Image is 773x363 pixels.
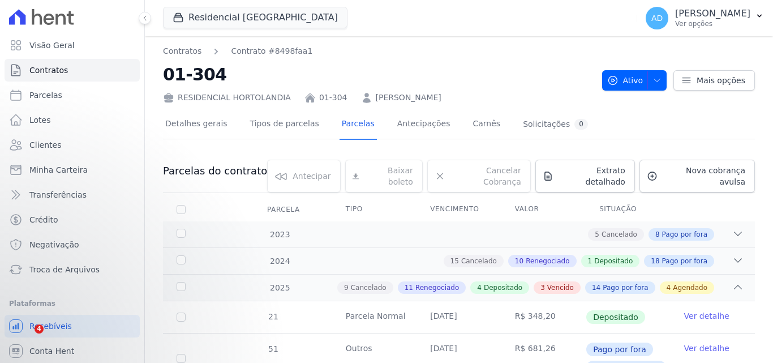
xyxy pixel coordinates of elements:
[416,198,501,221] th: Vencimento
[29,189,87,200] span: Transferências
[29,40,75,51] span: Visão Geral
[11,324,38,352] iframe: Intercom live chat
[163,45,593,57] nav: Breadcrumb
[595,229,599,240] span: 5
[8,253,235,332] iframe: Intercom notifications mensagem
[501,301,586,333] td: R$ 348,20
[675,8,750,19] p: [PERSON_NAME]
[592,283,600,293] span: 14
[521,110,590,140] a: Solicitações0
[340,110,377,140] a: Parcelas
[5,159,140,181] a: Minha Carteira
[5,134,140,156] a: Clientes
[267,312,278,321] span: 21
[415,283,459,293] span: Renegociado
[588,256,592,266] span: 1
[5,183,140,206] a: Transferências
[651,14,663,22] span: AD
[163,92,291,104] div: RESIDENCIAL HORTOLANDIA
[163,7,347,28] button: Residencial [GEOGRAPHIC_DATA]
[535,160,635,193] a: Extrato detalhado
[547,283,574,293] span: Vencido
[5,59,140,82] a: Contratos
[351,283,386,293] span: Cancelado
[405,283,413,293] span: 11
[558,165,625,187] span: Extrato detalhado
[177,354,186,363] input: Só é possível selecionar pagamentos em aberto
[5,208,140,231] a: Crédito
[395,110,453,140] a: Antecipações
[673,283,707,293] span: Agendado
[594,256,633,266] span: Depositado
[29,214,58,225] span: Crédito
[461,256,497,266] span: Cancelado
[586,343,653,356] span: Pago por fora
[675,19,750,28] p: Ver opções
[450,256,459,266] span: 15
[673,70,755,91] a: Mais opções
[5,233,140,256] a: Negativação
[523,119,588,130] div: Solicitações
[29,114,51,126] span: Lotes
[515,256,523,266] span: 10
[655,229,660,240] span: 8
[639,160,755,193] a: Nova cobrança avulsa
[29,65,68,76] span: Contratos
[602,70,667,91] button: Ativo
[603,283,648,293] span: Pago por fora
[5,258,140,281] a: Troca de Arquivos
[344,283,349,293] span: 9
[684,343,729,354] a: Ver detalhe
[667,283,671,293] span: 4
[416,301,501,333] td: [DATE]
[602,229,637,240] span: Cancelado
[163,62,593,87] h2: 01-304
[477,283,482,293] span: 4
[662,165,745,187] span: Nova cobrança avulsa
[319,92,347,104] a: 01-304
[29,89,62,101] span: Parcelas
[332,198,416,221] th: Tipo
[248,110,321,140] a: Tipos de parcelas
[5,340,140,362] a: Conta Hent
[163,110,230,140] a: Detalhes gerais
[637,2,773,34] button: AD [PERSON_NAME] Ver opções
[607,70,643,91] span: Ativo
[163,45,201,57] a: Contratos
[5,84,140,106] a: Parcelas
[501,198,586,221] th: Valor
[163,164,267,178] h3: Parcelas do contrato
[163,45,312,57] nav: Breadcrumb
[332,301,416,333] td: Parcela Normal
[586,198,670,221] th: Situação
[267,344,278,353] span: 51
[662,256,707,266] span: Pago por fora
[651,256,659,266] span: 18
[540,283,545,293] span: 3
[470,110,503,140] a: Carnês
[29,239,79,250] span: Negativação
[376,92,441,104] a: [PERSON_NAME]
[5,34,140,57] a: Visão Geral
[29,164,88,176] span: Minha Carteira
[5,315,140,338] a: Recebíveis
[684,310,729,322] a: Ver detalhe
[231,45,312,57] a: Contrato #8498faa1
[29,139,61,151] span: Clientes
[662,229,707,240] span: Pago por fora
[526,256,569,266] span: Renegociado
[484,283,522,293] span: Depositado
[254,198,314,221] div: Parcela
[5,109,140,131] a: Lotes
[35,324,44,334] span: 4
[29,345,74,357] span: Conta Hent
[697,75,745,86] span: Mais opções
[574,119,588,130] div: 0
[586,310,645,324] span: Depositado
